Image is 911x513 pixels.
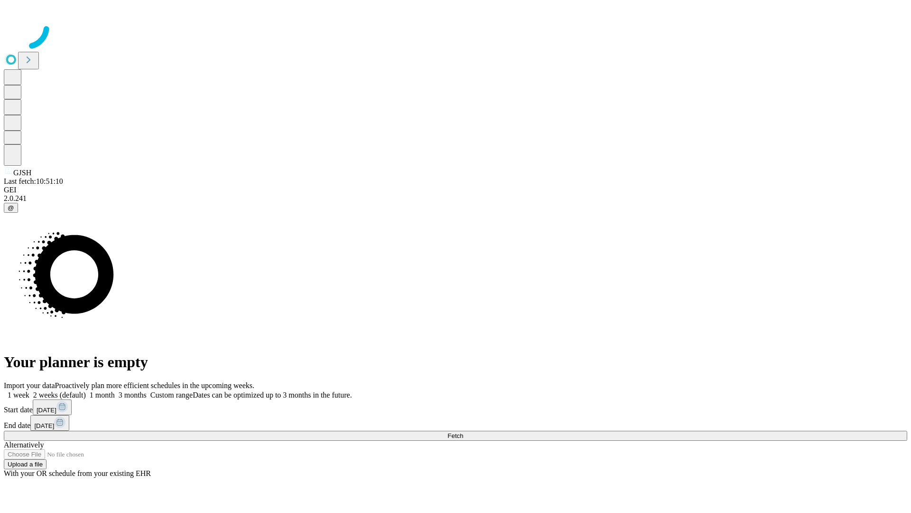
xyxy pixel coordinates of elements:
[4,415,907,431] div: End date
[8,204,14,211] span: @
[33,391,86,399] span: 2 weeks (default)
[30,415,69,431] button: [DATE]
[4,203,18,213] button: @
[119,391,147,399] span: 3 months
[193,391,352,399] span: Dates can be optimized up to 3 months in the future.
[55,381,254,389] span: Proactively plan more efficient schedules in the upcoming weeks.
[4,186,907,194] div: GEI
[4,194,907,203] div: 2.0.241
[13,169,31,177] span: GJSH
[4,177,63,185] span: Last fetch: 10:51:10
[33,399,72,415] button: [DATE]
[4,441,44,449] span: Alternatively
[37,407,56,414] span: [DATE]
[150,391,193,399] span: Custom range
[4,353,907,371] h1: Your planner is empty
[447,432,463,439] span: Fetch
[4,459,46,469] button: Upload a file
[34,422,54,429] span: [DATE]
[4,431,907,441] button: Fetch
[4,469,151,477] span: With your OR schedule from your existing EHR
[4,399,907,415] div: Start date
[90,391,115,399] span: 1 month
[4,381,55,389] span: Import your data
[8,391,29,399] span: 1 week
